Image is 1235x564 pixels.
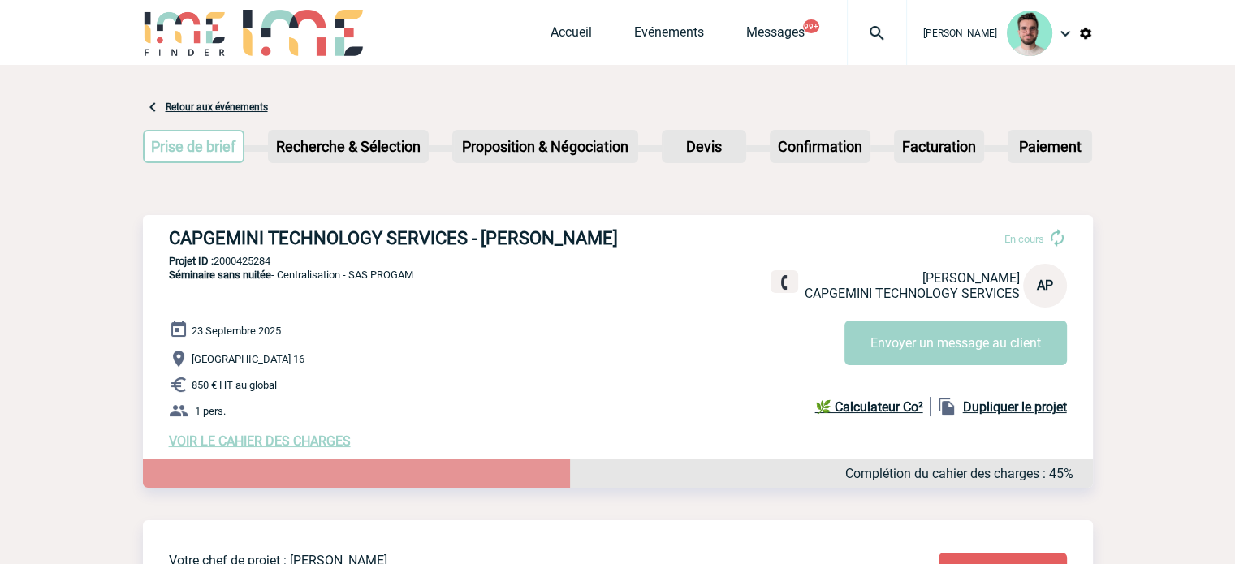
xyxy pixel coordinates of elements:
span: - Centralisation - SAS PROGAM [169,269,413,281]
b: Dupliquer le projet [963,399,1067,415]
a: VOIR LE CAHIER DES CHARGES [169,433,351,449]
a: 🌿 Calculateur Co² [815,397,931,416]
span: AP [1037,278,1053,293]
p: 2000425284 [143,255,1093,267]
p: Prise de brief [145,131,244,161]
b: Projet ID : [169,255,214,267]
a: Retour aux événements [166,101,268,113]
span: 1 pers. [195,405,226,417]
img: fixe.png [777,275,792,290]
span: [PERSON_NAME] [923,28,997,39]
b: 🌿 Calculateur Co² [815,399,923,415]
a: Evénements [634,24,704,47]
p: Confirmation [771,131,869,161]
span: [GEOGRAPHIC_DATA] 16 [192,353,304,365]
h3: CAPGEMINI TECHNOLOGY SERVICES - [PERSON_NAME] [169,228,656,248]
p: Recherche & Sélection [270,131,427,161]
button: 99+ [803,19,819,33]
span: [PERSON_NAME] [922,270,1020,286]
p: Proposition & Négociation [454,131,637,161]
span: CAPGEMINI TECHNOLOGY SERVICES [805,286,1020,301]
a: Messages [746,24,805,47]
img: 121547-2.png [1007,11,1052,56]
button: Envoyer un message au client [844,321,1067,365]
img: file_copy-black-24dp.png [937,397,956,416]
span: 850 € HT au global [192,379,277,391]
img: IME-Finder [143,10,227,56]
p: Paiement [1009,131,1090,161]
p: Facturation [896,131,982,161]
span: En cours [1004,233,1044,245]
p: Devis [663,131,745,161]
a: Accueil [551,24,592,47]
span: 23 Septembre 2025 [192,325,281,337]
span: Séminaire sans nuitée [169,269,271,281]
